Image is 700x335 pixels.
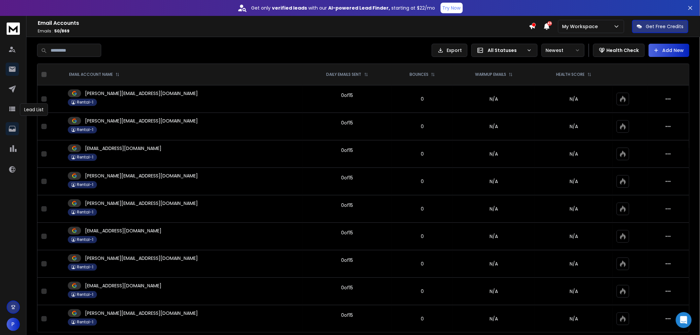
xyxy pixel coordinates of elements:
[676,312,692,328] div: Open Intercom Messenger
[646,23,684,30] p: Get Free Credits
[542,44,585,57] button: Newest
[77,155,93,160] p: Rental-1
[539,96,609,102] p: N/A
[7,318,20,331] button: P
[539,315,609,322] p: N/A
[7,23,20,35] img: logo
[77,127,93,132] p: Rental-1
[453,250,535,278] td: N/A
[556,72,585,77] p: HEALTH SCORE
[453,168,535,195] td: N/A
[85,172,198,179] p: [PERSON_NAME][EMAIL_ADDRESS][DOMAIN_NAME]
[20,103,48,116] div: Lead List
[396,233,449,240] p: 0
[632,20,688,33] button: Get Free Credits
[85,255,198,262] p: [PERSON_NAME][EMAIL_ADDRESS][DOMAIN_NAME]
[77,100,93,105] p: Rental-1
[432,44,467,57] button: Export
[341,257,353,263] div: 0 of 15
[453,85,535,113] td: N/A
[453,140,535,168] td: N/A
[251,5,435,11] p: Get only with our starting at $22/mo
[443,5,461,11] p: Try Now
[85,227,161,234] p: [EMAIL_ADDRESS][DOMAIN_NAME]
[341,229,353,236] div: 0 of 15
[475,72,506,77] p: WARMUP EMAILS
[396,288,449,295] p: 0
[396,123,449,130] p: 0
[85,282,161,289] p: [EMAIL_ADDRESS][DOMAIN_NAME]
[328,5,390,11] strong: AI-powered Lead Finder,
[54,28,69,34] span: 50 / 869
[593,44,645,57] button: Health Check
[410,72,428,77] p: BOUNCES
[453,195,535,223] td: N/A
[341,174,353,181] div: 0 of 15
[38,19,529,27] h1: Email Accounts
[453,278,535,305] td: N/A
[547,21,552,26] span: 46
[77,182,93,187] p: Rental-1
[488,47,524,54] p: All Statuses
[453,305,535,333] td: N/A
[341,120,353,126] div: 0 of 15
[341,92,353,99] div: 0 of 15
[396,261,449,267] p: 0
[341,284,353,291] div: 0 of 15
[272,5,307,11] strong: verified leads
[396,206,449,212] p: 0
[327,72,362,77] p: DAILY EMAILS SENT
[607,47,639,54] p: Health Check
[77,210,93,215] p: Rental-1
[539,288,609,295] p: N/A
[453,113,535,140] td: N/A
[539,178,609,185] p: N/A
[69,72,119,77] div: EMAIL ACCOUNT NAME
[539,123,609,130] p: N/A
[77,264,93,270] p: Rental-1
[341,312,353,318] div: 0 of 15
[396,178,449,185] p: 0
[77,292,93,297] p: Rental-1
[77,237,93,242] p: Rental-1
[38,28,529,34] p: Emails :
[539,206,609,212] p: N/A
[396,315,449,322] p: 0
[562,23,601,30] p: My Workspace
[539,261,609,267] p: N/A
[539,233,609,240] p: N/A
[85,310,198,316] p: [PERSON_NAME][EMAIL_ADDRESS][DOMAIN_NAME]
[441,3,463,13] button: Try Now
[396,96,449,102] p: 0
[539,151,609,157] p: N/A
[85,90,198,97] p: [PERSON_NAME][EMAIL_ADDRESS][DOMAIN_NAME]
[77,319,93,325] p: Rental-1
[85,145,161,152] p: [EMAIL_ADDRESS][DOMAIN_NAME]
[341,147,353,154] div: 0 of 15
[85,118,198,124] p: [PERSON_NAME][EMAIL_ADDRESS][DOMAIN_NAME]
[396,151,449,157] p: 0
[85,200,198,207] p: [PERSON_NAME][EMAIL_ADDRESS][DOMAIN_NAME]
[453,223,535,250] td: N/A
[649,44,689,57] button: Add New
[341,202,353,209] div: 0 of 15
